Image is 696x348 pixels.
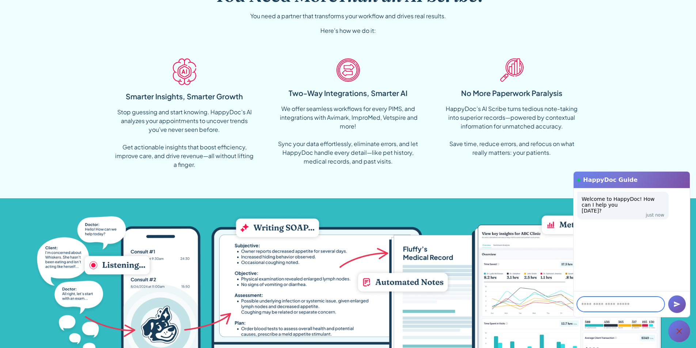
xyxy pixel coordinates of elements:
div: No More Paperwork Paralysis [461,88,562,99]
img: Bi-directional Icon [336,58,360,82]
div: Here’s how we do it: [320,26,376,35]
div: Two-Way Integrations, Smarter AI [289,88,407,99]
div: Stop guessing and start knowing. HappyDoc’s AI analyzes your appointments to uncover trends you’v... [114,108,255,169]
div: We offer seamless workflows for every PIMS, and integrations with Avimark, ImproMed, Vetspire and... [278,104,418,166]
img: AI Icon [173,58,196,85]
img: Insight Icon [500,58,524,82]
div: Smarter Insights, Smarter Growth [126,91,243,102]
div: HappyDoc’s AI Scribe turns tedious note-taking into superior records—powered by contextual inform... [442,104,582,157]
div: You need a partner that transforms your workflow and drives real results. [250,12,446,20]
